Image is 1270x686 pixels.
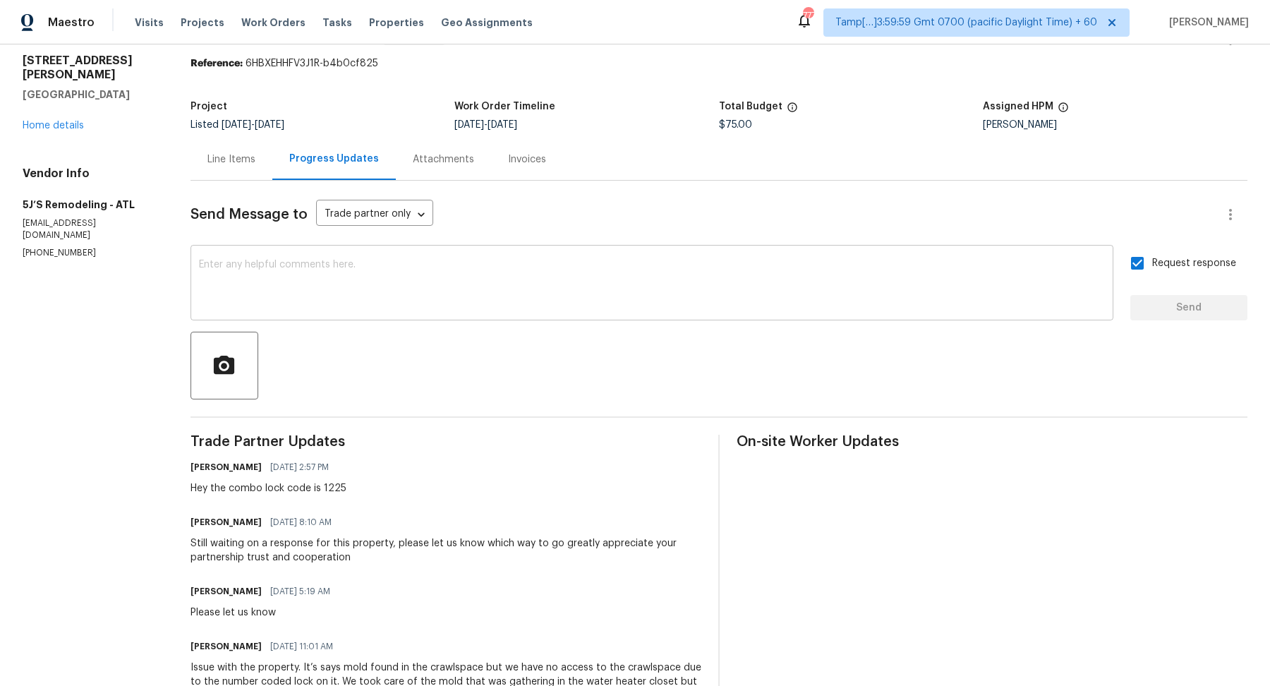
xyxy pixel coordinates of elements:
span: The total cost of line items that have been proposed by Opendoor. This sum includes line items th... [787,102,798,120]
div: Still waiting on a response for this property, please let us know which way to go greatly appreci... [190,536,701,565]
span: [PERSON_NAME] [1163,16,1249,30]
h5: Work Order Timeline [454,102,555,112]
span: The hpm assigned to this work order. [1058,102,1069,120]
div: Invoices [508,152,546,167]
div: Trade partner only [316,203,433,227]
h6: [PERSON_NAME] [190,584,262,598]
span: - [222,120,284,130]
p: [EMAIL_ADDRESS][DOMAIN_NAME] [23,217,157,241]
h5: 5J’S Remodeling - ATL [23,198,157,212]
span: Maestro [48,16,95,30]
h5: Total Budget [719,102,782,112]
span: Projects [181,16,224,30]
h5: Assigned HPM [983,102,1053,112]
h6: [PERSON_NAME] [190,515,262,529]
span: Trade Partner Updates [190,435,701,449]
span: Visits [135,16,164,30]
span: Request response [1152,256,1236,271]
h5: [GEOGRAPHIC_DATA] [23,88,157,102]
h5: Project [190,102,227,112]
div: Please let us know [190,606,339,620]
span: [DATE] [255,120,284,130]
span: [DATE] [488,120,517,130]
span: [DATE] [454,120,484,130]
div: Line Items [207,152,255,167]
span: Listed [190,120,284,130]
div: Hey the combo lock code is 1225 [190,481,346,495]
span: [DATE] 2:57 PM [270,460,329,474]
div: Progress Updates [289,152,379,166]
span: $75.00 [719,120,752,130]
h2: [STREET_ADDRESS][PERSON_NAME] [23,54,157,82]
span: On-site Worker Updates [737,435,1247,449]
div: 777 [803,8,813,23]
span: [DATE] 11:01 AM [270,639,333,654]
div: [PERSON_NAME] [983,120,1247,130]
span: [DATE] 5:19 AM [270,584,330,598]
span: [DATE] [222,120,251,130]
span: Work Orders [241,16,306,30]
span: Properties [369,16,424,30]
b: Reference: [190,59,243,68]
span: [DATE] 8:10 AM [270,515,332,529]
h6: [PERSON_NAME] [190,639,262,654]
p: [PHONE_NUMBER] [23,247,157,259]
span: Tasks [322,18,352,28]
span: Tamp[…]3:59:59 Gmt 0700 (pacific Daylight Time) + 60 [835,16,1097,30]
a: Home details [23,121,84,131]
div: Attachments [413,152,474,167]
span: Geo Assignments [441,16,533,30]
span: Send Message to [190,207,308,222]
div: 6HBXEHHFV3J1R-b4b0cf825 [190,56,1247,71]
h4: Vendor Info [23,167,157,181]
h6: [PERSON_NAME] [190,460,262,474]
span: - [454,120,517,130]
